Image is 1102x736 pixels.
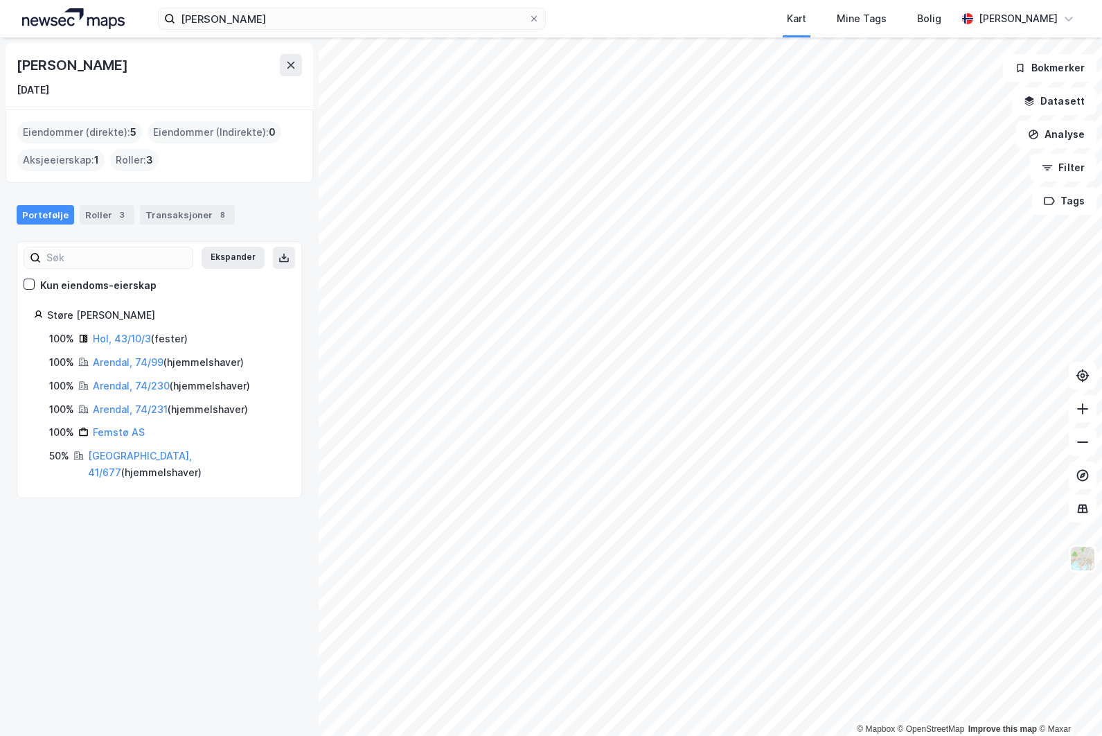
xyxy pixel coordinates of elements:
[215,208,229,222] div: 8
[93,378,250,394] div: ( hjemmelshaver )
[88,448,285,481] div: ( hjemmelshaver )
[130,124,136,141] span: 5
[49,401,74,418] div: 100%
[979,10,1058,27] div: [PERSON_NAME]
[148,121,281,143] div: Eiendommer (Indirekte) :
[1069,545,1096,572] img: Z
[17,82,49,98] div: [DATE]
[93,380,170,392] a: Arendal, 74/230
[40,277,157,294] div: Kun eiendoms-eierskap
[175,8,528,29] input: Søk på adresse, matrikkel, gårdeiere, leietakere eller personer
[93,403,168,415] a: Arendal, 74/231
[898,724,965,734] a: OpenStreetMap
[115,208,129,222] div: 3
[93,331,188,347] div: ( fester )
[917,10,941,27] div: Bolig
[93,333,151,344] a: Hol, 43/10/3
[17,205,74,225] div: Portefølje
[17,54,130,76] div: [PERSON_NAME]
[94,152,99,168] span: 1
[1033,669,1102,736] iframe: Chat Widget
[93,401,248,418] div: ( hjemmelshaver )
[47,307,285,324] div: Støre [PERSON_NAME]
[1012,87,1096,115] button: Datasett
[1030,154,1096,182] button: Filter
[49,354,74,371] div: 100%
[1016,121,1096,148] button: Analyse
[17,149,105,171] div: Aksjeeierskap :
[1032,187,1096,215] button: Tags
[837,10,887,27] div: Mine Tags
[1003,54,1096,82] button: Bokmerker
[269,124,276,141] span: 0
[146,152,153,168] span: 3
[41,247,193,268] input: Søk
[49,331,74,347] div: 100%
[93,426,145,438] a: Femstø AS
[93,356,163,368] a: Arendal, 74/99
[968,724,1037,734] a: Improve this map
[22,8,125,29] img: logo.a4113a55bc3d86da70a041830d287a7e.svg
[49,378,74,394] div: 100%
[80,205,134,225] div: Roller
[49,448,69,464] div: 50%
[857,724,895,734] a: Mapbox
[110,149,159,171] div: Roller :
[787,10,806,27] div: Kart
[88,450,192,478] a: [GEOGRAPHIC_DATA], 41/677
[140,205,235,225] div: Transaksjoner
[1033,669,1102,736] div: Kontrollprogram for chat
[49,424,74,441] div: 100%
[17,121,142,143] div: Eiendommer (direkte) :
[93,354,244,371] div: ( hjemmelshaver )
[202,247,265,269] button: Ekspander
